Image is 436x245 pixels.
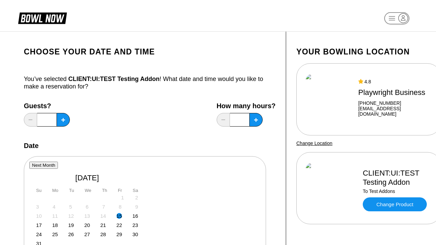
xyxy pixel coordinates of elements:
h1: Choose your Date and time [24,47,276,56]
a: Change Product [363,197,427,211]
div: Not available Wednesday, August 6th, 2025 [86,204,89,210]
div: You’ve selected ! What date and time would you like to make a reservation for? [24,75,276,90]
div: Choose Sunday, August 17th, 2025 [36,222,42,228]
div: Not available Friday, August 1st, 2025 [121,195,124,200]
div: Choose Saturday, August 16th, 2025 [133,213,138,219]
a: [EMAIL_ADDRESS][DOMAIN_NAME] [358,106,432,117]
div: Choose Monday, August 18th, 2025 [52,222,58,228]
div: Not available Monday, August 4th, 2025 [53,204,56,210]
div: Choose Tuesday, August 26th, 2025 [68,231,74,237]
div: Choose Tuesday, August 19th, 2025 [68,222,74,228]
span: Next Month [32,163,55,168]
div: Not available Saturday, August 9th, 2025 [135,204,138,210]
div: Choose Saturday, August 23rd, 2025 [133,222,138,228]
div: Sa [133,188,138,193]
div: Choose Wednesday, August 27th, 2025 [84,231,90,237]
div: To Test Addons [363,189,432,194]
div: Not available Monday, August 11th, 2025 [52,213,58,219]
label: Guests? [24,102,70,110]
div: CLIENT:UI:TEST Testing Addon [363,168,432,187]
div: Not available Wednesday, August 13th, 2025 [84,213,90,219]
div: Choose Sunday, August 24th, 2025 [36,231,42,237]
div: Choose Thursday, August 28th, 2025 [100,231,106,237]
div: Not available Sunday, August 10th, 2025 [36,213,42,219]
div: Mo [52,188,58,193]
div: Th [102,188,107,193]
div: Not available Sunday, August 3rd, 2025 [36,204,39,210]
img: CLIENT:UI:TEST Testing Addon [306,163,357,214]
div: Playwright Business [358,88,432,97]
div: Not available Thursday, August 14th, 2025 [100,213,106,219]
div: Choose Thursday, August 21st, 2025 [100,222,106,228]
div: Choose Monday, August 25th, 2025 [52,231,58,237]
div: Tu [69,188,74,193]
div: 4.8 [358,79,432,84]
div: Choose Friday, August 22nd, 2025 [116,222,122,228]
label: How many hours? [217,102,276,110]
div: We [85,188,91,193]
div: Fr [118,188,122,193]
label: Date [24,142,38,149]
div: Not available Friday, August 8th, 2025 [119,204,122,210]
div: [DATE] [34,173,140,182]
a: Change Location [296,141,332,146]
div: [PHONE_NUMBER] [358,100,432,106]
div: Choose Friday, August 15th, 2025 [116,213,122,219]
div: Su [36,188,42,193]
span: CLIENT:UI:TEST Testing Addon [68,76,159,82]
div: Not available Tuesday, August 12th, 2025 [68,213,74,219]
div: Not available Thursday, August 7th, 2025 [102,204,105,210]
div: Not available Saturday, August 2nd, 2025 [135,195,138,200]
div: Choose Friday, August 29th, 2025 [116,231,122,237]
div: Not available Tuesday, August 5th, 2025 [69,204,72,210]
div: Choose Saturday, August 30th, 2025 [133,231,138,237]
div: Choose Wednesday, August 20th, 2025 [84,222,90,228]
img: Playwright Business [306,74,352,125]
button: Next Month [29,162,58,169]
